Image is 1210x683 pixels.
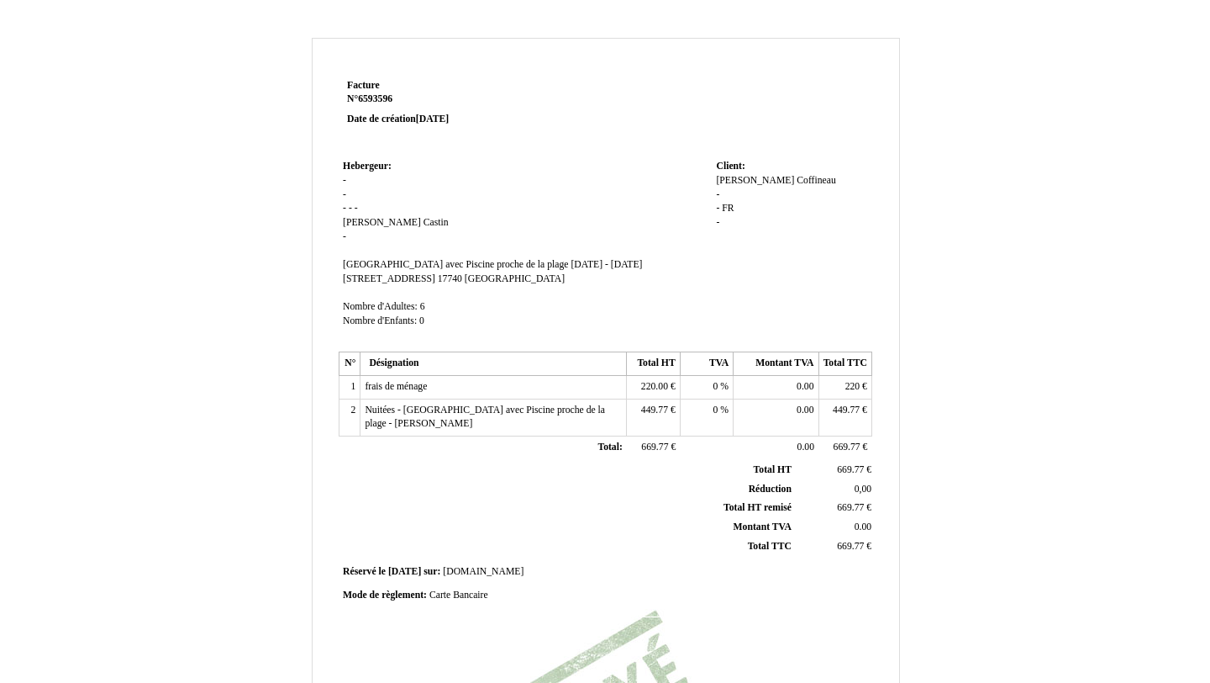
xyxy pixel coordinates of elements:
span: - [349,203,352,214]
td: € [795,537,875,556]
th: Total HT [627,352,680,376]
td: € [818,399,871,436]
span: - [716,189,719,200]
span: Total HT remisé [723,502,792,513]
span: - [343,189,346,200]
span: 0.00 [797,405,813,416]
span: Total HT [754,464,792,475]
span: - [716,217,719,228]
span: - [716,203,719,214]
td: 1 [339,376,360,400]
span: sur: [423,566,440,577]
span: 669.77 [837,541,864,552]
span: 0 [419,315,424,326]
td: € [818,376,871,400]
span: [PERSON_NAME] [716,175,794,186]
span: - [343,175,346,186]
span: 669.77 [641,442,668,453]
span: Castin [423,217,449,228]
td: 2 [339,399,360,436]
span: 6593596 [358,93,392,104]
span: - [343,203,346,214]
span: Nombre d'Adultes: [343,301,418,312]
span: [DATE] [388,566,421,577]
td: € [627,399,680,436]
span: Réduction [749,484,792,495]
span: - [355,203,358,214]
span: Carte Bancaire [429,590,488,601]
span: 669.77 [837,502,864,513]
span: Mode de règlement: [343,590,427,601]
span: [DATE] - [DATE] [571,259,642,270]
span: Total: [597,442,622,453]
span: [PERSON_NAME] [343,217,421,228]
strong: N° [347,93,548,106]
span: Coffineau [797,175,836,186]
span: 0.00 [855,522,871,532]
th: N° [339,352,360,376]
th: Total TTC [818,352,871,376]
td: € [627,437,680,460]
span: [DATE] [416,114,449,124]
span: 669.77 [834,442,860,453]
span: Total TTC [748,541,792,552]
span: [GEOGRAPHIC_DATA] avec Piscine proche de la plage [343,259,568,270]
td: € [795,461,875,479]
span: Réservé le [343,566,386,577]
span: Hebergeur: [343,161,392,172]
span: 449.77 [833,405,860,416]
span: 220.00 [641,381,668,392]
span: Nuitées - [GEOGRAPHIC_DATA] avec Piscine proche de la plage - [PERSON_NAME] [365,405,605,430]
span: [DOMAIN_NAME] [443,566,523,577]
span: Montant TVA [734,522,792,532]
span: [GEOGRAPHIC_DATA] [465,273,565,284]
span: 669.77 [837,464,864,475]
span: 0,00 [855,484,871,495]
td: % [680,376,733,400]
span: 0 [713,381,718,392]
th: Désignation [360,352,627,376]
strong: Date de création [347,114,449,124]
td: € [795,499,875,518]
td: € [818,437,871,460]
span: 449.77 [641,405,668,416]
span: 0 [713,405,718,416]
th: Montant TVA [734,352,818,376]
td: € [627,376,680,400]
span: Nombre d'Enfants: [343,315,417,326]
span: FR [722,203,734,214]
span: - [343,231,346,242]
span: Client: [716,161,744,172]
span: 0.00 [797,381,813,392]
th: TVA [680,352,733,376]
span: 6 [420,301,425,312]
td: % [680,399,733,436]
span: frais de ménage [365,381,427,392]
span: [STREET_ADDRESS] [343,273,435,284]
span: 220 [845,381,860,392]
span: 0.00 [797,442,814,453]
span: 17740 [438,273,462,284]
span: Facture [347,80,380,91]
